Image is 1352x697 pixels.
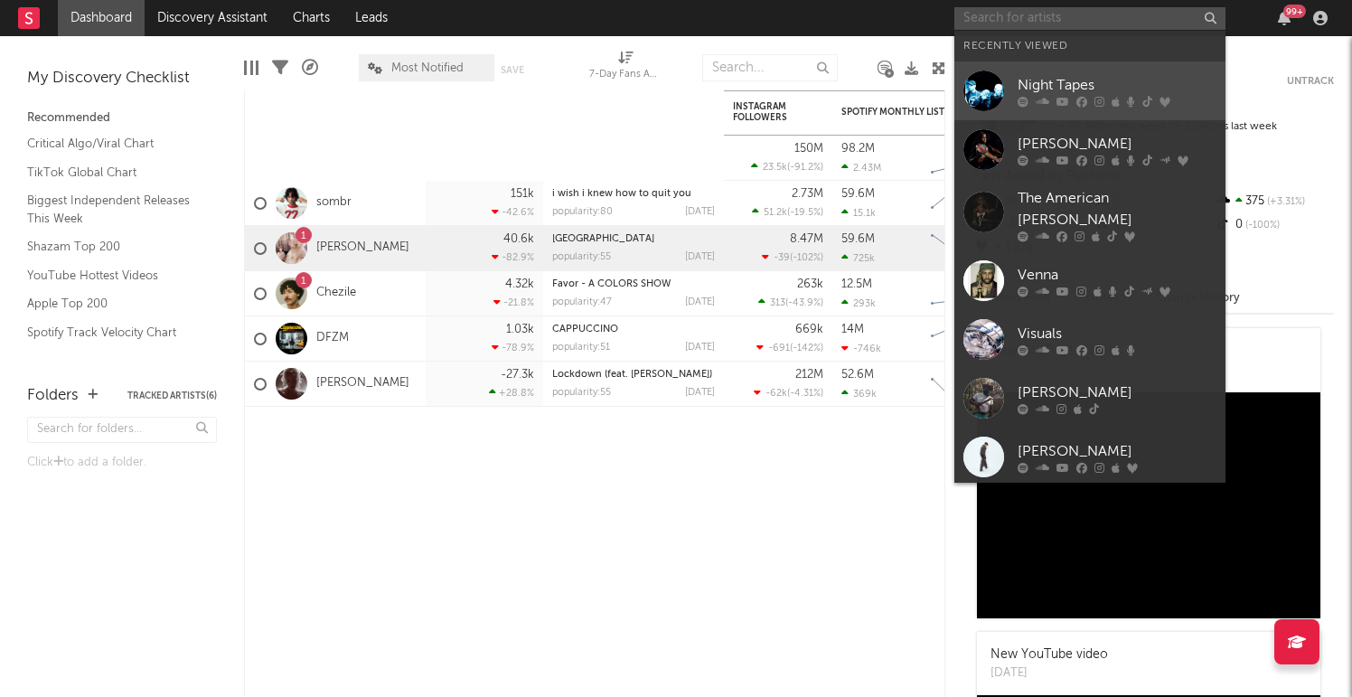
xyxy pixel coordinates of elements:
[552,189,715,199] div: i wish i knew how to quit you
[841,162,881,174] div: 2.43M
[27,134,199,154] a: Critical Algo/Viral Chart
[788,298,821,308] span: -43.9 %
[27,417,217,443] input: Search for folders...
[27,163,199,183] a: TikTok Global Chart
[790,233,823,245] div: 8.47M
[1283,5,1306,18] div: 99 +
[841,343,881,354] div: -746k
[1243,221,1280,231] span: -100 %
[1264,197,1305,207] span: +3.31 %
[552,189,691,199] a: i wish i knew how to quit you
[751,161,823,173] div: ( )
[552,279,671,289] a: Favor - A COLORS SHOW
[272,45,288,90] div: Filters
[505,278,534,290] div: 4.32k
[685,207,715,217] div: [DATE]
[1018,188,1216,231] div: The American [PERSON_NAME]
[1018,440,1216,462] div: [PERSON_NAME]
[552,343,610,353] div: popularity: 51
[841,107,977,118] div: Spotify Monthly Listeners
[27,452,217,474] div: Click to add a folder.
[302,45,318,90] div: A&R Pipeline
[841,143,875,155] div: 98.2M
[1018,381,1216,403] div: [PERSON_NAME]
[685,388,715,398] div: [DATE]
[552,279,715,289] div: Favor - A COLORS SHOW
[841,207,876,219] div: 15.1k
[991,664,1108,683] div: [DATE]
[493,297,534,308] div: -21.8 %
[790,389,821,399] span: -4.31 %
[552,234,715,244] div: STREET X STREET
[774,253,790,263] span: -39
[489,387,534,399] div: +28.8 %
[127,391,217,400] button: Tracked Artists(6)
[795,369,823,381] div: 212M
[954,251,1225,310] a: Venna
[552,325,618,334] a: CAPPUCCINO
[552,297,612,307] div: popularity: 47
[954,120,1225,179] a: [PERSON_NAME]
[797,278,823,290] div: 263k
[27,385,79,407] div: Folders
[27,191,199,228] a: Biggest Independent Releases This Week
[1214,190,1334,213] div: 375
[991,645,1108,664] div: New YouTube video
[552,325,715,334] div: CAPPUCCINO
[923,271,1004,316] svg: Chart title
[795,324,823,335] div: 669k
[763,163,787,173] span: 23.5k
[841,188,875,200] div: 59.6M
[841,388,877,400] div: 369k
[27,237,199,257] a: Shazam Top 200
[923,362,1004,407] svg: Chart title
[790,163,821,173] span: -91.2 %
[954,310,1225,369] a: Visuals
[1214,213,1334,237] div: 0
[316,195,352,211] a: sombr
[552,207,613,217] div: popularity: 80
[501,369,534,381] div: -27.3k
[923,181,1004,226] svg: Chart title
[752,206,823,218] div: ( )
[492,206,534,218] div: -42.6 %
[841,369,874,381] div: 52.6M
[954,7,1225,30] input: Search for artists
[685,297,715,307] div: [DATE]
[501,65,524,75] button: Save
[954,179,1225,251] a: The American [PERSON_NAME]
[27,294,199,314] a: Apple Top 200
[1287,72,1334,90] button: Untrack
[511,188,534,200] div: 151k
[492,251,534,263] div: -82.9 %
[841,324,864,335] div: 14M
[316,331,349,346] a: DFZM
[923,226,1004,271] svg: Chart title
[244,45,258,90] div: Edit Columns
[841,252,875,264] div: 725k
[492,342,534,353] div: -78.9 %
[1018,74,1216,96] div: Night Tapes
[765,389,787,399] span: -62k
[589,45,662,90] div: 7-Day Fans Added (7-Day Fans Added)
[1018,323,1216,344] div: Visuals
[758,297,823,308] div: ( )
[391,62,464,74] span: Most Notified
[685,252,715,262] div: [DATE]
[552,370,712,380] a: Lockdown (feat. [PERSON_NAME])
[27,68,217,89] div: My Discovery Checklist
[733,101,796,123] div: Instagram Followers
[790,208,821,218] span: -19.5 %
[954,61,1225,120] a: Night Tapes
[768,344,790,353] span: -691
[552,234,654,244] a: [GEOGRAPHIC_DATA]
[841,297,876,309] div: 293k
[27,323,199,343] a: Spotify Track Velocity Chart
[316,376,409,391] a: [PERSON_NAME]
[841,278,872,290] div: 12.5M
[1018,133,1216,155] div: [PERSON_NAME]
[793,253,821,263] span: -102 %
[552,388,611,398] div: popularity: 55
[506,324,534,335] div: 1.03k
[702,54,838,81] input: Search...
